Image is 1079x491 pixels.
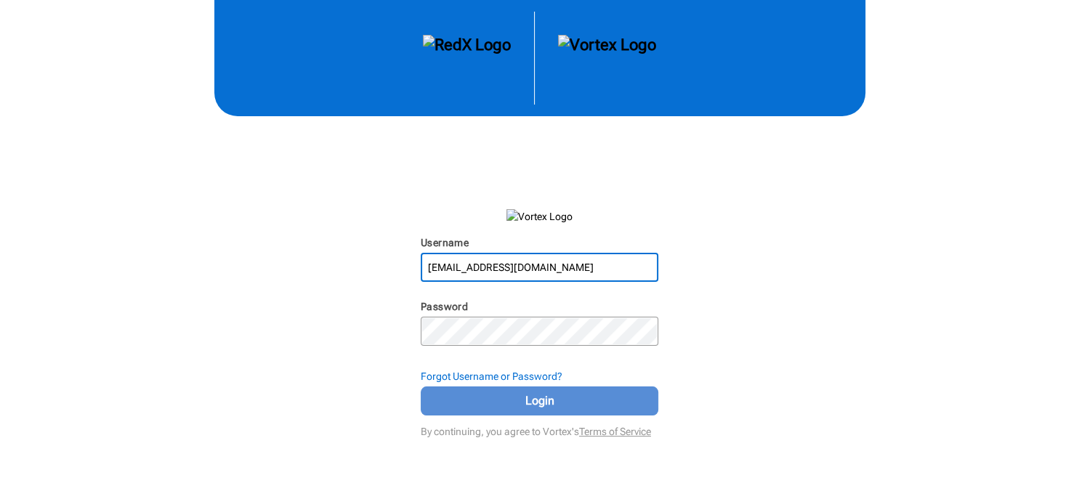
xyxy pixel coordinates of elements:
label: Password [421,301,468,312]
img: Vortex Logo [506,209,573,224]
div: By continuing, you agree to Vortex's [421,418,658,439]
img: RedX Logo [423,35,511,81]
a: Terms of Service [579,426,651,437]
label: Username [421,237,469,248]
button: Login [421,386,658,415]
div: Forgot Username or Password? [421,369,658,384]
strong: Forgot Username or Password? [421,370,562,382]
img: Vortex Logo [558,35,656,81]
span: Login [439,392,640,410]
